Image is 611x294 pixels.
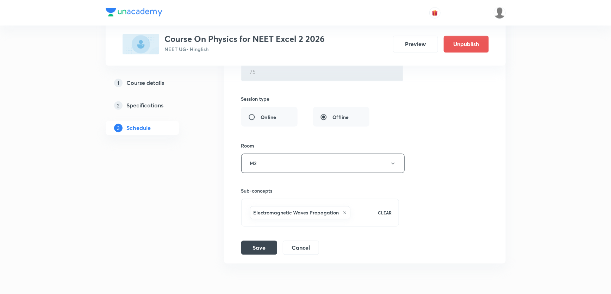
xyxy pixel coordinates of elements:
[123,34,159,54] img: 2C4C5AD0-EDA4-4F63-A5BA-37AF557A274E_plus.png
[378,209,392,216] p: CLEAR
[494,7,506,19] img: Vivek Patil
[114,101,123,110] p: 2
[114,124,123,132] p: 3
[444,36,489,52] button: Unpublish
[241,95,270,102] h6: Session type
[165,34,325,44] h3: Course On Physics for NEET Excel 2 2026
[241,154,405,173] button: M2
[242,63,403,81] input: 75
[429,7,441,18] button: avatar
[393,36,438,52] button: Preview
[127,79,164,87] h5: Course details
[165,45,325,53] p: NEET UG • Hinglish
[106,98,201,112] a: 2Specifications
[127,101,164,110] h5: Specifications
[106,8,162,18] a: Company Logo
[241,187,399,194] h6: Sub-concepts
[254,209,339,216] h6: Electromagnetic Waves Propagation
[127,124,151,132] h5: Schedule
[106,8,162,16] img: Company Logo
[241,240,277,255] button: Save
[432,10,438,16] img: avatar
[106,76,201,90] a: 1Course details
[283,240,319,255] button: Cancel
[241,142,255,149] h6: Room
[114,79,123,87] p: 1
